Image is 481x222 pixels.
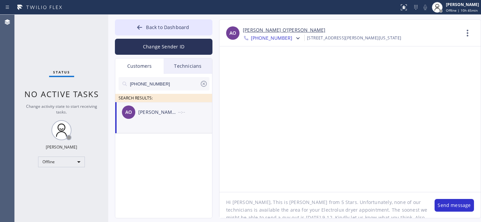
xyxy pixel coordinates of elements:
[38,157,85,167] div: Offline
[115,19,212,35] button: Back to Dashboard
[46,144,77,150] div: [PERSON_NAME]
[115,39,212,55] button: Change Sender ID
[115,58,164,74] div: Customers
[146,24,189,30] span: Back to Dashboard
[421,3,430,12] button: Mute
[307,34,402,42] div: [STREET_ADDRESS][PERSON_NAME][US_STATE]
[129,77,200,90] input: Search
[229,29,236,37] span: AO
[251,35,292,43] span: [PHONE_NUMBER]
[446,2,479,7] div: [PERSON_NAME]
[219,192,428,218] textarea: Hi [PERSON_NAME], This is [PERSON_NAME] from 5 Stars. Unfortunately, none of our technicians is a...
[138,108,178,116] div: [PERSON_NAME] O'[PERSON_NAME]
[125,108,132,116] span: AO
[53,70,70,74] span: Status
[435,199,474,212] button: Send message
[24,88,99,99] span: No active tasks
[446,8,478,13] span: Offline | 10h 45min
[164,58,212,74] div: Technicians
[119,95,153,101] span: SEARCH RESULTS:
[243,26,326,34] a: [PERSON_NAME] O'[PERSON_NAME]
[26,103,97,115] span: Change activity state to start receiving tasks.
[178,108,213,116] div: --:--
